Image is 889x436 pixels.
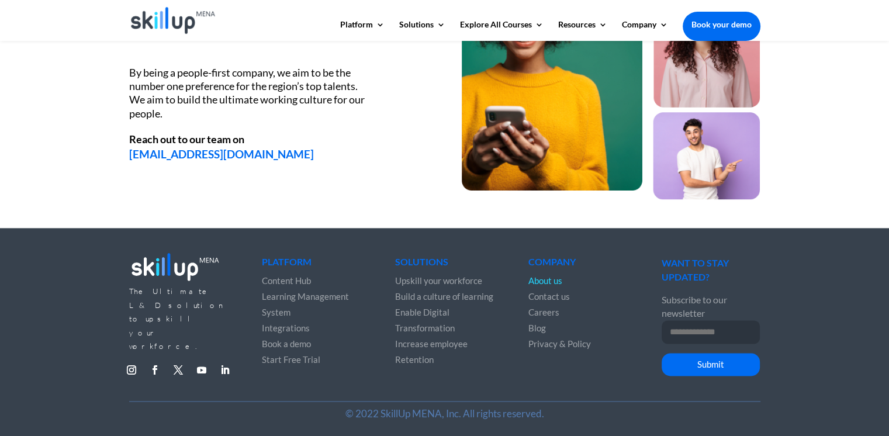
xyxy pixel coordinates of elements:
[129,249,222,283] img: footer_logo
[262,323,310,333] a: Integrations
[129,133,244,146] strong: Reach out to our team on
[262,257,360,272] h4: Platform
[528,257,627,272] h4: Company
[216,361,234,379] a: Follow on LinkedIn
[129,407,760,420] p: © 2022 SkillUp MENA, Inc. All rights reserved.
[129,147,314,161] a: [EMAIL_ADDRESS][DOMAIN_NAME]
[262,275,311,286] a: Content Hub
[662,293,760,320] p: Subscribe to our newsletter
[460,20,544,40] a: Explore All Courses
[262,338,311,349] a: Book a demo
[169,361,188,379] a: Follow on X
[262,354,320,365] a: Start Free Trial
[528,338,591,349] a: Privacy & Policy
[395,338,468,365] a: Increase employee Retention
[694,310,889,436] iframe: Chat Widget
[558,20,607,40] a: Resources
[262,291,349,317] a: Learning Management System
[528,307,559,317] a: Careers
[395,257,493,272] h4: Solutions
[340,20,385,40] a: Platform
[395,291,493,302] a: Build a culture of learning
[192,361,211,379] a: Follow on Youtube
[622,20,668,40] a: Company
[528,275,562,286] a: About us
[662,257,729,282] span: WANT TO STAY UPDATED?
[131,7,216,34] img: Skillup Mena
[129,66,369,121] div: By being a people-first company, we aim to be the number one preference for the region’s top tale...
[399,20,445,40] a: Solutions
[146,361,164,379] a: Follow on Facebook
[395,307,455,333] a: Enable Digital Transformation
[122,361,141,379] a: Follow on Instagram
[395,275,482,286] a: Upskill your workforce
[662,353,760,376] button: Submit
[528,291,570,302] a: Contact us
[129,286,226,351] span: The Ultimate L&D solution to upskill your workforce.
[683,12,760,37] a: Book your demo
[528,323,546,333] a: Blog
